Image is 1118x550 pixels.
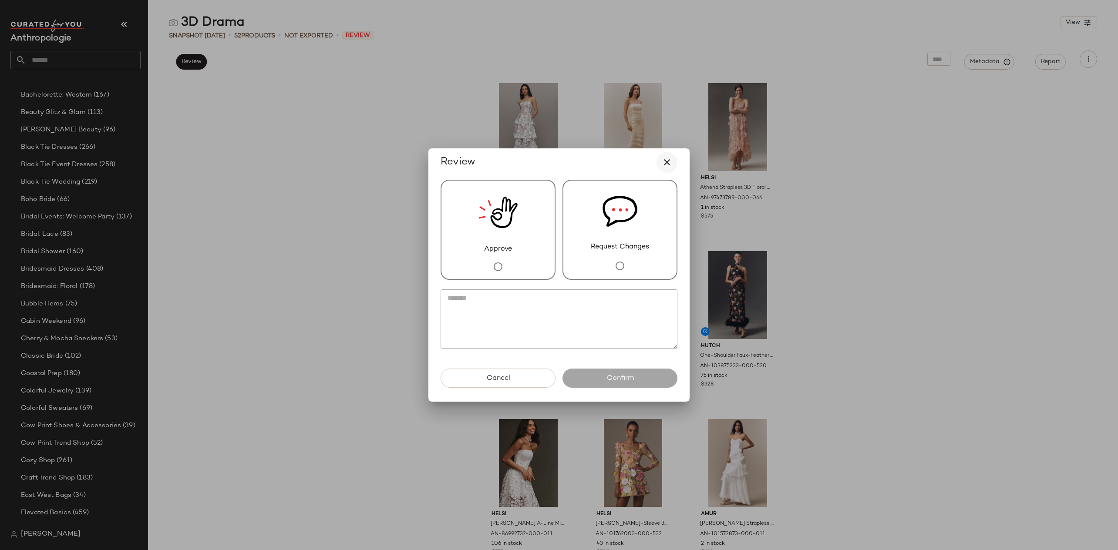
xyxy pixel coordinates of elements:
span: Request Changes [591,242,649,252]
span: Cancel [486,374,510,382]
img: review_new_snapshot.RGmwQ69l.svg [478,181,518,244]
img: svg%3e [603,181,637,242]
span: Review [441,155,475,169]
button: Cancel [441,369,556,388]
span: Approve [484,244,512,255]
